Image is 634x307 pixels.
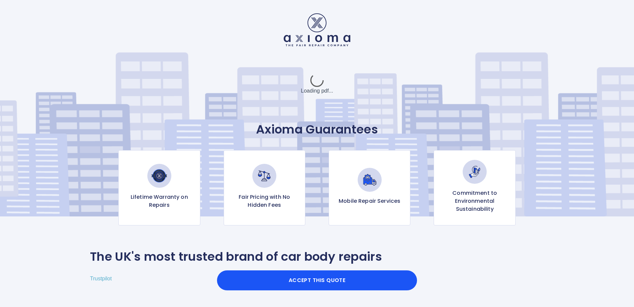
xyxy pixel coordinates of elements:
p: Axioma Guarantees [90,122,544,137]
img: Logo [284,13,350,46]
p: The UK's most trusted brand of car body repairs [90,249,382,264]
p: Commitment to Environmental Sustainability [439,189,510,213]
p: Lifetime Warranty on Repairs [124,193,194,209]
img: Mobile Repair Services [358,168,382,192]
img: Fair Pricing with No Hidden Fees [252,164,276,188]
img: Commitment to Environmental Sustainability [463,160,487,184]
a: Trustpilot [90,276,112,281]
p: Mobile Repair Services [339,197,400,205]
p: Fair Pricing with No Hidden Fees [229,193,300,209]
div: Loading pdf... [267,68,367,101]
img: Lifetime Warranty on Repairs [147,164,171,188]
button: Accept this Quote [217,270,417,290]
